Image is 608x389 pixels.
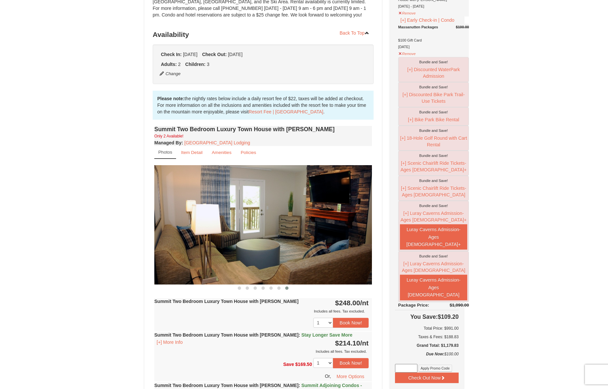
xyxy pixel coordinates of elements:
button: Book Now! [333,358,369,368]
button: [+] Discounted WaterPark Admission [400,65,468,80]
span: $214.10 [335,339,360,347]
button: Remove [398,49,416,57]
strong: Due Now: [426,352,444,356]
a: [GEOGRAPHIC_DATA] Lodging [184,140,250,145]
button: Apply Promo Code [418,365,452,372]
small: Item Detail [181,150,202,155]
span: 3 [207,62,209,67]
h6: Total Price: $991.00 [395,325,459,332]
del: $100.00 [456,25,469,29]
div: Bundle and Save! [400,253,468,259]
small: Only 2 Available! [154,134,183,138]
strong: Please note: [157,96,184,101]
strong: Children: [185,62,205,67]
div: Includes all fees. Tax excluded. [154,348,369,355]
strong: : [154,140,183,145]
div: Taxes & Fees: $188.83 [395,334,459,340]
img: 18876286-209-a0fa8fad.png [154,165,372,284]
h3: Availability [153,28,374,41]
small: Photos [158,150,172,155]
span: $169.50 [295,362,312,367]
div: Massanutten Packages [398,24,469,30]
span: Package Price: [398,303,429,308]
strong: Check Out: [202,52,227,57]
a: Photos [154,146,176,159]
span: : [298,383,300,388]
span: [DATE] [183,52,198,57]
span: : [298,332,300,338]
button: [+] Scenic Chairlift Ride Tickets- Ages [DEMOGRAPHIC_DATA] [400,184,468,199]
small: Amenities [212,150,231,155]
h4: $109.20 [395,314,459,320]
span: /nt [360,339,369,347]
span: [DATE] [228,52,242,57]
span: Managed By [154,140,181,145]
a: Amenities [207,146,236,159]
button: [+] Scenic Chairlift Ride Tickets- Ages [DEMOGRAPHIC_DATA]+ [400,159,468,174]
div: Includes all fees. Tax excluded. [154,308,369,314]
button: Change [159,70,181,77]
button: Luray Caverns Admission- Ages [DEMOGRAPHIC_DATA] [400,275,468,300]
del: $1,090.00 [450,303,469,308]
div: Bundle and Save! [400,202,468,209]
a: Back To Top [335,28,374,38]
span: You Save: [410,314,438,320]
button: [+] More Info [154,339,185,346]
strong: Summit Two Bedroom Luxury Town House with [PERSON_NAME] [154,332,352,338]
h5: Grand Total: $1,179.83 [395,342,459,349]
div: Bundle and Save! [400,59,468,65]
span: 2 [178,62,181,67]
button: More Options [332,372,369,381]
div: $100.00 [395,351,459,364]
div: the nightly rates below include a daily resort fee of $22, taxes will be added at checkout. For m... [153,91,374,120]
span: /nt [360,299,369,307]
a: Policies [236,146,260,159]
div: Bundle and Save! [400,177,468,184]
button: [+] 18-Hole Golf Round with Cart Rental [400,134,468,149]
button: Book Now! [333,318,369,328]
button: Luray Caverns Admission- Ages [DEMOGRAPHIC_DATA]+ [400,224,468,250]
h4: Summit Two Bedroom Luxury Town House with [PERSON_NAME] [154,126,372,133]
button: [+] Early Check-in | Condo [398,16,457,24]
span: Save [283,362,294,367]
button: Check Out Now [395,373,459,383]
strong: Adults: [161,62,177,67]
span: Or, [325,373,331,378]
button: [+] Luray Caverns Admission- Ages [DEMOGRAPHIC_DATA]+ [400,209,468,224]
button: Remove [398,8,416,16]
button: [+] Discounted Bike Park Trail-Use Tickets [400,90,468,105]
button: [+] Bike Park Bike Rental [400,115,468,124]
span: Stay Longer Save More [301,332,352,338]
strong: Summit Two Bedroom Luxury Town House with [PERSON_NAME] [154,299,298,304]
button: [+] Luray Caverns Admission- Ages [DEMOGRAPHIC_DATA] [400,259,468,275]
div: Bundle and Save! [400,84,468,90]
strong: $248.00 [335,299,369,307]
strong: Check In: [161,52,182,57]
small: Policies [241,150,256,155]
a: Resort Fee | [GEOGRAPHIC_DATA] [249,109,323,114]
div: Bundle and Save! [400,152,468,159]
a: Item Detail [177,146,207,159]
div: $100 Gift Card [DATE] [398,24,469,50]
div: Bundle and Save! [400,109,468,115]
div: Bundle and Save! [400,127,468,134]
